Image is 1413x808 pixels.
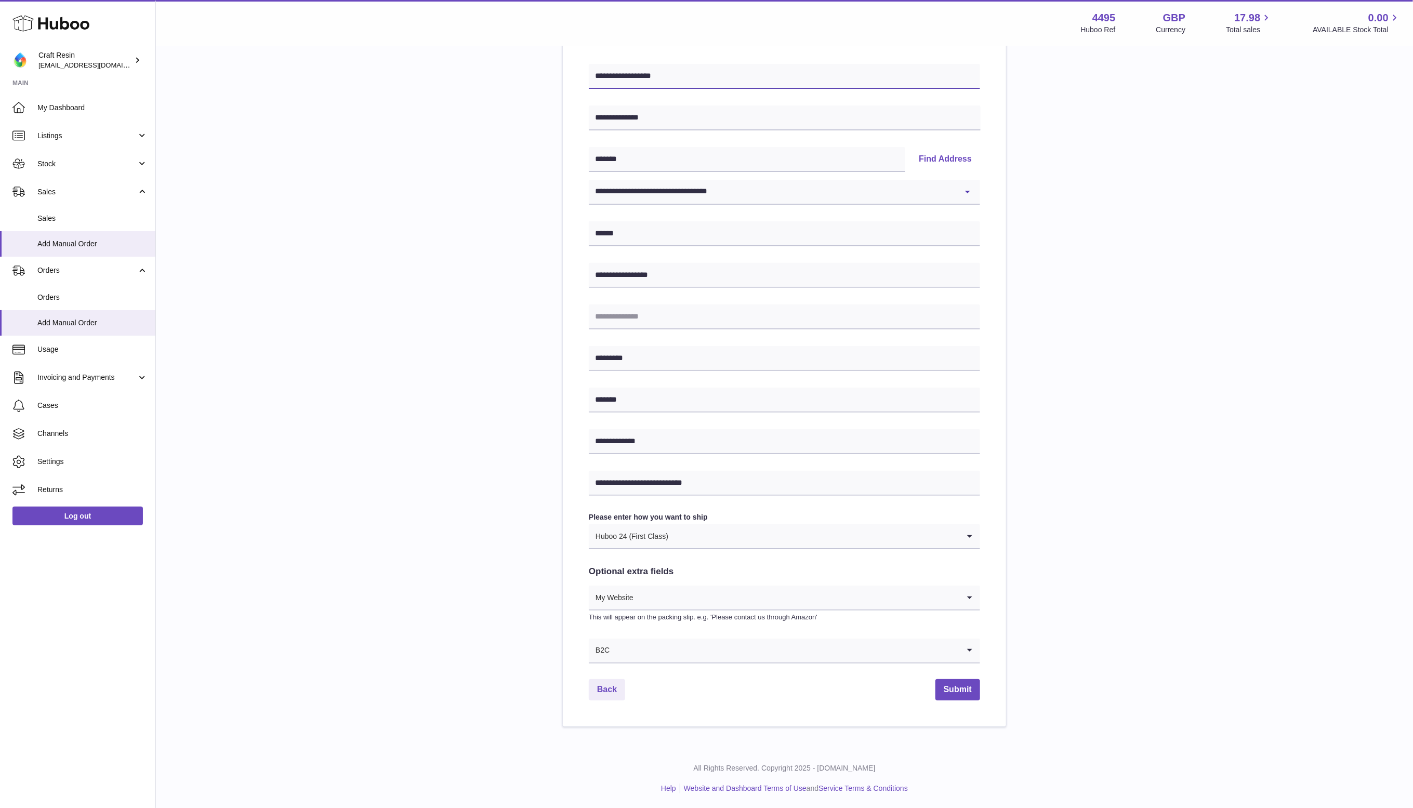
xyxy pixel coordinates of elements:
[37,187,137,197] span: Sales
[589,639,610,663] span: B2C
[684,784,807,792] a: Website and Dashboard Terms of Use
[1163,11,1185,25] strong: GBP
[1313,25,1401,35] span: AVAILABLE Stock Total
[910,147,980,172] button: Find Address
[1226,25,1272,35] span: Total sales
[37,131,137,141] span: Listings
[589,524,980,549] div: Search for option
[37,457,148,467] span: Settings
[589,586,634,610] span: My Website
[37,429,148,439] span: Channels
[37,485,148,495] span: Returns
[37,401,148,410] span: Cases
[37,103,148,113] span: My Dashboard
[37,293,148,302] span: Orders
[1226,11,1272,35] a: 17.98 Total sales
[12,52,28,68] img: craftresinuk@gmail.com
[661,784,676,792] a: Help
[1313,11,1401,35] a: 0.00 AVAILABLE Stock Total
[589,613,980,622] p: This will appear on the packing slip. e.g. 'Please contact us through Amazon'
[634,586,959,610] input: Search for option
[610,639,959,663] input: Search for option
[1368,11,1389,25] span: 0.00
[589,512,980,522] label: Please enter how you want to ship
[37,159,137,169] span: Stock
[1081,25,1116,35] div: Huboo Ref
[1092,11,1116,25] strong: 4495
[37,214,148,223] span: Sales
[37,266,137,275] span: Orders
[818,784,908,792] a: Service Terms & Conditions
[589,566,980,578] h2: Optional extra fields
[680,784,908,793] li: and
[669,524,959,548] input: Search for option
[1156,25,1186,35] div: Currency
[37,239,148,249] span: Add Manual Order
[38,50,132,70] div: Craft Resin
[12,507,143,525] a: Log out
[37,345,148,354] span: Usage
[1234,11,1260,25] span: 17.98
[38,61,153,69] span: [EMAIL_ADDRESS][DOMAIN_NAME]
[589,639,980,664] div: Search for option
[37,373,137,382] span: Invoicing and Payments
[589,679,625,700] a: Back
[37,318,148,328] span: Add Manual Order
[164,763,1405,773] p: All Rights Reserved. Copyright 2025 - [DOMAIN_NAME]
[589,586,980,611] div: Search for option
[935,679,980,700] button: Submit
[589,524,669,548] span: Huboo 24 (First Class)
